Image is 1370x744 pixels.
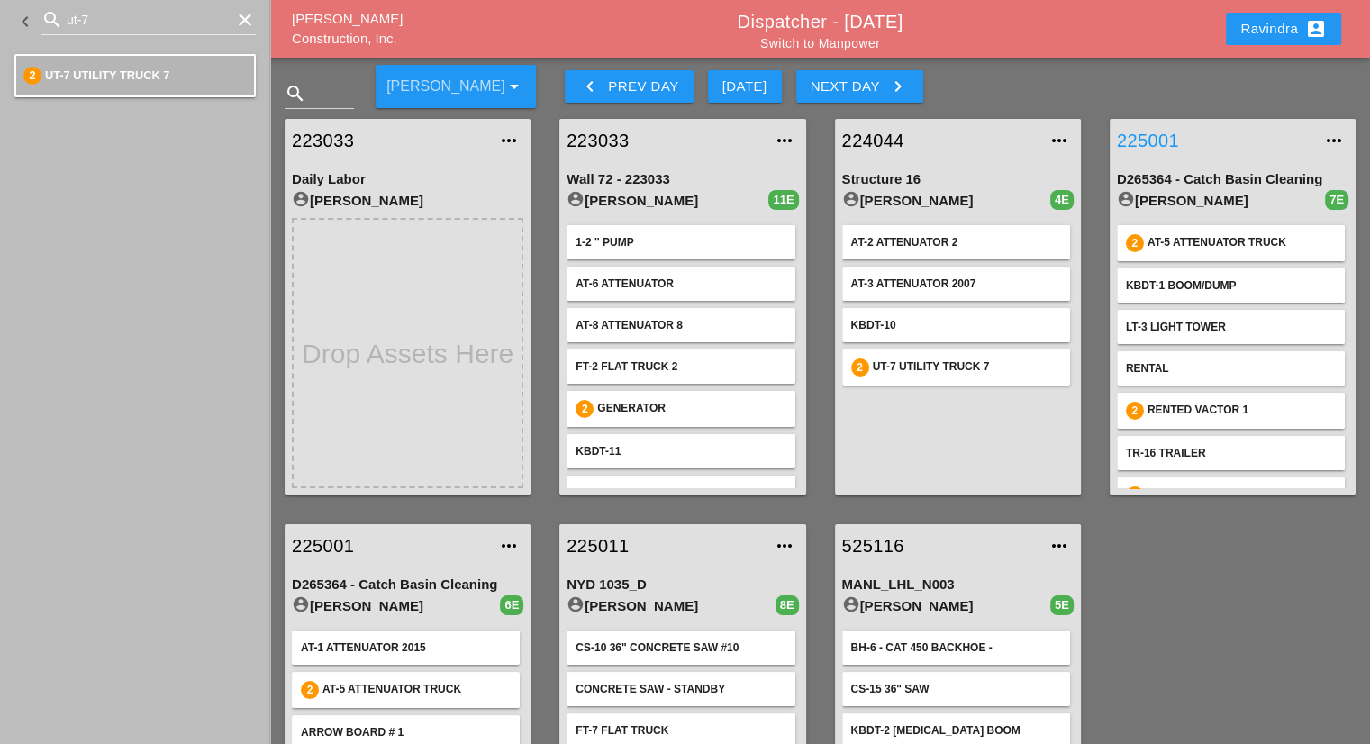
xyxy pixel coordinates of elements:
[1126,486,1144,504] div: 2
[738,12,903,32] a: Dispatcher - [DATE]
[1240,18,1327,40] div: Ravindra
[567,190,768,212] div: [PERSON_NAME]
[45,68,169,82] span: UT-7 Utility Truck 7
[322,681,511,699] div: AT-5 Attenuator Truck
[498,535,520,557] i: more_horiz
[567,127,762,154] a: 223033
[579,76,601,97] i: keyboard_arrow_left
[1148,486,1336,504] div: UT-7 Utility Truck 7
[1126,234,1144,252] div: 2
[1126,277,1336,294] div: KBDT-1 Boom/Dump
[576,443,785,459] div: KBDT-11
[292,595,500,617] div: [PERSON_NAME]
[67,5,231,34] input: Search for equipment
[1126,360,1336,377] div: RENTAL
[576,317,785,333] div: AT-8 ATTENUATOR 8
[1323,130,1345,151] i: more_horiz
[842,169,1074,190] div: Structure 16
[234,9,256,31] i: clear
[576,640,785,656] div: CS-10 36" Concrete saw #10
[851,358,869,377] div: 2
[842,190,1050,212] div: [PERSON_NAME]
[842,575,1074,595] div: MANL_LHL_N003
[292,532,487,559] a: 225001
[1126,445,1336,461] div: TR-16 Trailer
[842,595,860,613] i: account_circle
[292,127,487,154] a: 223033
[1117,190,1325,212] div: [PERSON_NAME]
[576,276,785,292] div: AT-6 Attenuator
[842,190,860,208] i: account_circle
[1305,18,1327,40] i: account_box
[1126,319,1336,335] div: LT-3 Light Tower
[292,190,310,208] i: account_circle
[774,130,795,151] i: more_horiz
[567,169,798,190] div: Wall 72 - 223033
[851,722,1061,739] div: KBDT-2 [MEDICAL_DATA] Boom
[1117,169,1348,190] div: D265364 - Catch Basin Cleaning
[851,234,1061,250] div: AT-2 Attenuator 2
[1148,402,1336,420] div: Rented Vactor 1
[292,595,310,613] i: account_circle
[576,358,785,375] div: FT-2 Flat Truck 2
[504,76,525,97] i: arrow_drop_down
[500,595,523,615] div: 6E
[292,169,523,190] div: Daily Labor
[41,9,63,31] i: search
[1126,402,1144,420] div: 2
[565,70,693,103] button: Prev Day
[1048,535,1070,557] i: more_horiz
[579,76,678,97] div: Prev Day
[576,722,785,739] div: FT-7 Flat Truck
[576,234,785,250] div: 1-2 '' PUMP
[774,535,795,557] i: more_horiz
[776,595,799,615] div: 8E
[1117,190,1135,208] i: account_circle
[1050,190,1074,210] div: 4E
[567,595,585,613] i: account_circle
[842,127,1038,154] a: 224044
[851,276,1061,292] div: AT-3 Attenuator 2007
[811,76,909,97] div: Next Day
[1226,13,1341,45] button: Ravindra
[567,190,585,208] i: account_circle
[760,36,880,50] a: Switch to Manpower
[576,681,785,697] div: Concrete Saw - Standby
[887,76,909,97] i: keyboard_arrow_right
[1048,130,1070,151] i: more_horiz
[292,575,523,595] div: D265364 - Catch Basin Cleaning
[873,358,1061,377] div: UT-7 Utility Truck 7
[576,400,594,418] div: 2
[301,681,319,699] div: 2
[1050,595,1074,615] div: 5E
[708,70,782,103] button: [DATE]
[23,67,41,85] div: 2
[576,485,785,501] div: MEX-01 Mini BobCat
[498,130,520,151] i: more_horiz
[567,532,762,559] a: 225011
[851,317,1061,333] div: KBDT-10
[842,532,1038,559] a: 525116
[851,640,1061,656] div: BH-6 - Cat 450 Backhoe -
[722,77,767,97] div: [DATE]
[842,595,1050,617] div: [PERSON_NAME]
[301,640,511,656] div: AT-1 Attenuator 2015
[1148,234,1336,252] div: AT-5 Attenuator Truck
[567,575,798,595] div: NYD 1035_D
[796,70,923,103] button: Next Day
[851,681,1061,697] div: CS-15 36" saw
[285,83,306,104] i: search
[597,400,785,418] div: Generator
[301,724,511,740] div: Arrow Board # 1
[292,190,523,212] div: [PERSON_NAME]
[1117,127,1312,154] a: 225001
[768,190,798,210] div: 11E
[14,11,36,32] i: keyboard_arrow_left
[1325,190,1348,210] div: 7E
[292,11,403,47] a: [PERSON_NAME] Construction, Inc.
[567,595,775,617] div: [PERSON_NAME]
